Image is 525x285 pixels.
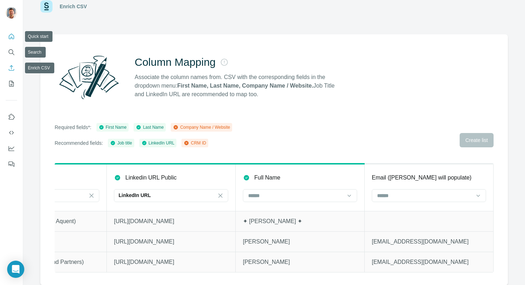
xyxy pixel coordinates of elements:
[114,237,228,246] p: [URL][DOMAIN_NAME]
[119,192,151,199] p: LinkedIn URL
[372,173,471,182] p: Email ([PERSON_NAME] will populate)
[135,73,341,99] p: Associate the column names from. CSV with the corresponding fields in the dropdown menu: Job Titl...
[372,237,486,246] p: [EMAIL_ADDRESS][DOMAIN_NAME]
[177,83,313,89] strong: First Name, Last Name, Company Name / Website.
[114,217,228,226] p: [URL][DOMAIN_NAME]
[243,258,357,266] p: [PERSON_NAME]
[6,30,17,43] button: Quick start
[184,140,206,146] div: CRM ID
[99,124,127,131] div: First Name
[125,173,176,182] p: Linkedin URL Public
[6,7,17,19] img: Avatar
[110,140,132,146] div: Job title
[6,77,17,90] button: My lists
[254,173,280,182] p: Full Name
[6,62,17,74] button: Enrich CSV
[114,258,228,266] p: [URL][DOMAIN_NAME]
[243,217,357,226] p: ✦ [PERSON_NAME] ✦
[6,46,17,59] button: Search
[141,140,175,146] div: LinkedIn URL
[60,3,87,10] div: Enrich CSV
[6,110,17,123] button: Use Surfe on LinkedIn
[135,56,216,69] h2: Column Mapping
[372,258,486,266] p: [EMAIL_ADDRESS][DOMAIN_NAME]
[6,126,17,139] button: Use Surfe API
[173,124,230,131] div: Company Name / Website
[243,237,357,246] p: [PERSON_NAME]
[55,51,123,103] img: Surfe Illustration - Column Mapping
[7,261,24,278] div: Open Intercom Messenger
[136,124,164,131] div: Last Name
[55,124,91,131] p: Required fields*:
[40,0,52,13] img: Surfe Logo
[6,158,17,171] button: Feedback
[55,139,103,147] p: Recommended fields:
[6,142,17,155] button: Dashboard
